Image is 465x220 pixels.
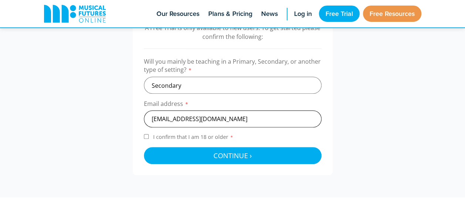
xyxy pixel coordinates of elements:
label: Email address [144,100,321,110]
button: Continue › [144,147,321,164]
p: A Free Trial is only available to new users. To get started please confirm the following: [144,23,321,41]
span: Log in [294,9,312,19]
span: News [261,9,278,19]
a: Free Resources [363,6,421,22]
span: Our Resources [156,9,199,19]
span: Plans & Pricing [208,9,252,19]
label: Will you mainly be teaching in a Primary, Secondary, or another type of setting? [144,57,321,77]
span: Continue › [213,151,252,160]
input: I confirm that I am 18 or older* [144,134,149,139]
span: I confirm that I am 18 or older [152,133,235,140]
a: Free Trial [319,6,360,22]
